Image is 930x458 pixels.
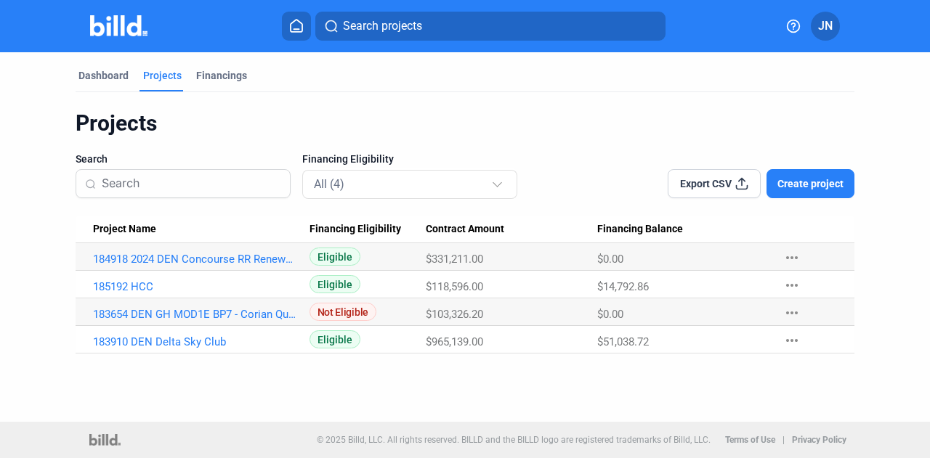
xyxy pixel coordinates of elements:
div: Dashboard [78,68,129,83]
span: Not Eligible [310,303,376,321]
a: 184918 2024 DEN Concourse RR Renewal - B60 [93,253,299,266]
span: JN [818,17,833,35]
span: $331,211.00 [426,253,483,266]
div: Project Name [93,223,310,236]
b: Privacy Policy [792,435,846,445]
mat-icon: more_horiz [783,304,801,322]
span: $51,038.72 [597,335,649,348]
span: Financing Eligibility [302,152,394,166]
span: $965,139.00 [426,335,483,348]
span: $0.00 [597,253,623,266]
button: Search projects [315,12,666,41]
img: logo [89,434,121,446]
a: 183910 DEN Delta Sky Club [93,335,299,348]
button: Create project [767,169,854,198]
button: Export CSV [668,169,761,198]
b: Terms of Use [725,435,775,445]
span: Financing Balance [597,223,683,236]
input: Search [102,168,281,199]
mat-icon: more_horiz [783,332,801,349]
span: Contract Amount [426,223,504,236]
span: $0.00 [597,308,623,321]
span: Create project [777,176,844,191]
div: Financing Eligibility [310,223,426,236]
p: © 2025 Billd, LLC. All rights reserved. BILLD and the BILLD logo are registered trademarks of Bil... [317,435,711,445]
span: $103,326.20 [426,308,483,321]
mat-icon: more_horiz [783,249,801,266]
span: $118,596.00 [426,280,483,293]
p: | [783,435,785,445]
div: Projects [143,68,182,83]
span: Search [76,152,108,166]
span: Project Name [93,223,156,236]
button: JN [811,12,840,41]
a: 183654 DEN GH MOD1E BP7 - Corian Quartz Wall Paneling [93,308,299,321]
span: Eligible [310,275,360,293]
a: 185192 HCC [93,280,299,293]
img: Billd Company Logo [90,15,147,36]
span: Export CSV [680,176,732,191]
span: Eligible [310,330,360,348]
span: Eligible [310,248,360,266]
div: Projects [76,110,854,137]
span: $14,792.86 [597,280,649,293]
mat-icon: more_horiz [783,277,801,294]
div: Financings [196,68,247,83]
span: Search projects [343,17,422,35]
div: Contract Amount [426,223,597,236]
mat-select-trigger: All (4) [314,177,344,191]
span: Financing Eligibility [310,223,401,236]
div: Financing Balance [597,223,769,236]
